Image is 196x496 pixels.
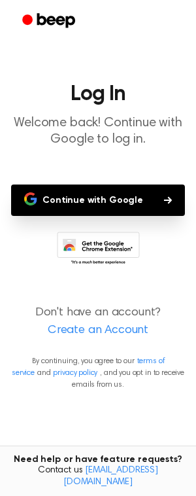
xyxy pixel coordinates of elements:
a: privacy policy [53,369,97,377]
button: Continue with Google [11,185,185,216]
a: Create an Account [13,322,183,340]
p: Welcome back! Continue with Google to log in. [10,115,186,148]
a: [EMAIL_ADDRESS][DOMAIN_NAME] [63,466,158,487]
a: Beep [13,9,87,34]
span: Contact us [8,465,188,488]
p: Don't have an account? [10,304,186,340]
h1: Log In [10,84,186,105]
p: By continuing, you agree to our and , and you opt in to receive emails from us. [10,355,186,391]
